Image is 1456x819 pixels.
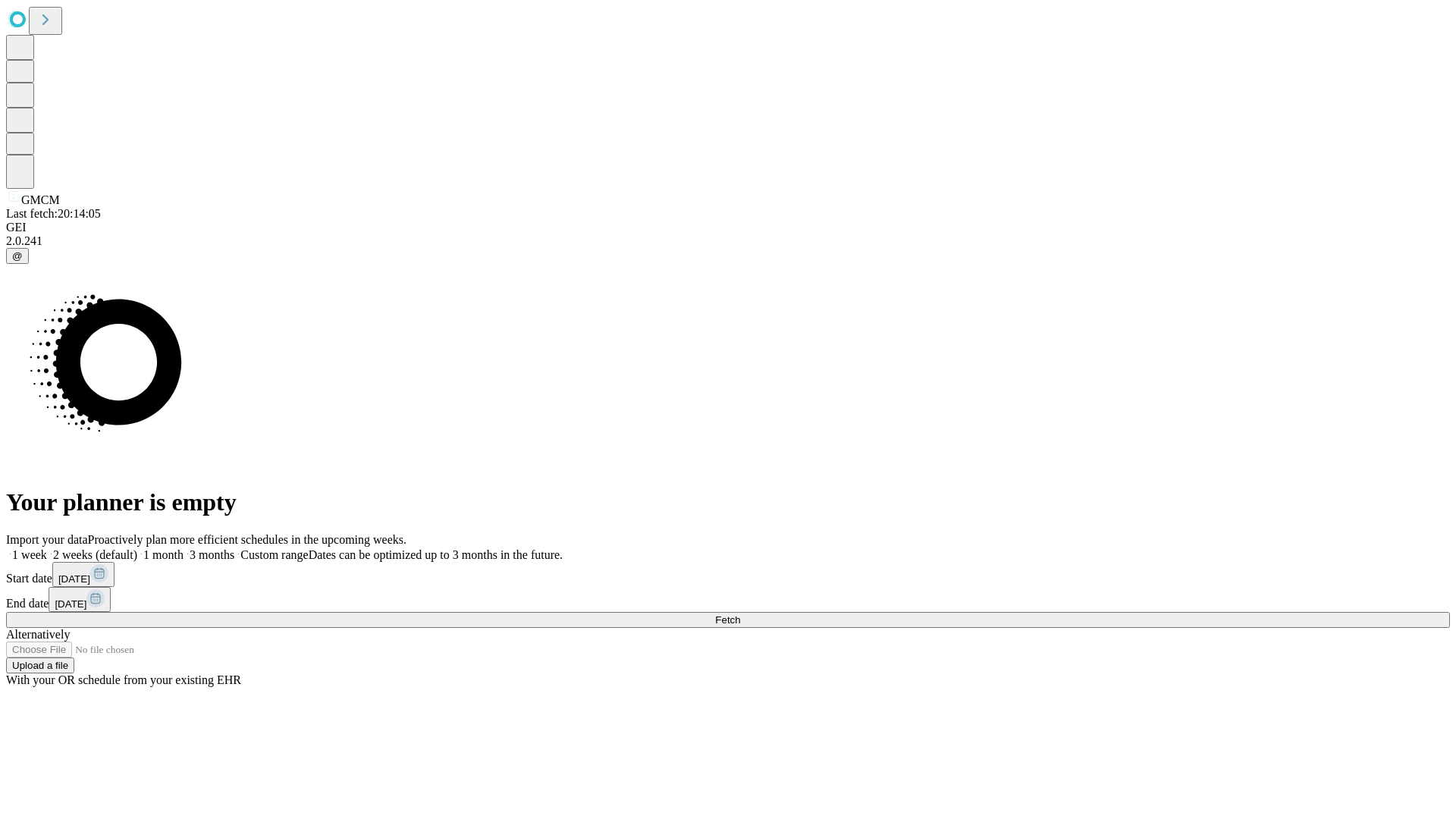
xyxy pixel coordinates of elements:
[6,221,1450,234] div: GEI
[49,587,111,612] button: [DATE]
[6,248,29,264] button: @
[6,657,74,673] button: Upload a file
[240,548,308,561] span: Custom range
[6,628,70,641] span: Alternatively
[6,488,1450,516] h1: Your planner is empty
[58,573,90,585] span: [DATE]
[6,673,241,686] span: With your OR schedule from your existing EHR
[55,598,86,610] span: [DATE]
[12,250,23,262] span: @
[143,548,184,561] span: 1 month
[6,533,88,546] span: Import your data
[21,193,60,206] span: GMCM
[52,562,115,587] button: [DATE]
[6,612,1450,628] button: Fetch
[88,533,406,546] span: Proactively plan more efficient schedules in the upcoming weeks.
[6,234,1450,248] div: 2.0.241
[190,548,234,561] span: 3 months
[53,548,137,561] span: 2 weeks (default)
[309,548,563,561] span: Dates can be optimized up to 3 months in the future.
[6,562,1450,587] div: Start date
[6,587,1450,612] div: End date
[715,614,740,626] span: Fetch
[6,207,101,220] span: Last fetch: 20:14:05
[12,548,47,561] span: 1 week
